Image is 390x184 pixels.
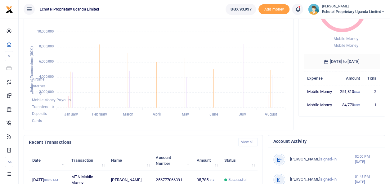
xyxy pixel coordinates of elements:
[336,85,364,98] td: 251,810
[29,151,68,170] th: Date: activate to sort column descending
[39,45,54,49] tspan: 8,000,000
[304,54,380,69] h6: [DATE] to [DATE]
[39,60,54,64] tspan: 6,000,000
[258,4,289,15] li: Toup your wallet
[273,138,380,145] h4: Account Activity
[108,151,152,170] th: Name: activate to sort column ascending
[308,4,319,15] img: profile-user
[354,90,360,94] small: UGX
[68,151,108,170] th: Transaction: activate to sort column ascending
[226,4,256,15] a: UGX 93,937
[44,178,58,182] small: 08:05 AM
[64,112,78,116] tspan: January
[221,151,258,170] th: Status: activate to sort column ascending
[308,4,385,15] a: profile-user [PERSON_NAME] Echotel Proprietary Uganda Limited
[336,72,364,85] th: Amount
[363,72,380,85] th: Txns
[304,85,336,98] td: Mobile Money
[354,103,360,107] small: UGX
[290,157,320,161] span: [PERSON_NAME]
[32,119,42,123] span: Cards
[32,112,47,116] span: Deposits
[32,84,45,88] span: Internet
[333,43,358,48] span: Mobile Money
[258,4,289,15] span: Add money
[209,112,218,116] tspan: June
[52,105,54,109] tspan: 0
[230,6,251,12] span: UGX 93,937
[32,98,71,102] span: Mobile Money Payouts
[32,105,48,109] span: Transfers
[6,6,13,13] img: logo-small
[239,112,246,116] tspan: July
[39,90,54,94] tspan: 2,000,000
[290,156,355,163] p: signed-in
[363,85,380,98] td: 2
[182,112,189,116] tspan: May
[363,98,380,111] td: 1
[290,176,355,183] p: signed-in
[265,112,277,116] tspan: August
[6,7,13,11] a: logo-small logo-large logo-large
[29,139,233,146] h4: Recent Transactions
[152,151,193,170] th: Account Number: activate to sort column ascending
[32,91,42,95] span: Utility
[32,77,44,81] span: Airtime
[193,151,221,170] th: Amount: activate to sort column ascending
[92,112,107,116] tspan: February
[304,72,336,85] th: Expense
[5,51,13,61] li: M
[258,7,289,11] a: Add money
[123,112,134,116] tspan: March
[322,4,385,9] small: [PERSON_NAME]
[30,46,34,92] text: Value of Transactions (UGX )
[290,177,320,182] span: [PERSON_NAME]
[322,9,385,15] span: Echotel Proprietary Uganda Limited
[153,112,161,116] tspan: April
[223,4,258,15] li: Wallet ballance
[355,154,380,164] small: 02:00 PM [DATE]
[336,98,364,111] td: 34,770
[5,157,13,167] li: Ac
[304,98,336,111] td: Mobile Money
[37,29,54,33] tspan: 10,000,000
[238,138,258,146] a: View all
[333,36,358,41] span: Mobile Money
[37,7,101,12] span: Echotel Proprietary Uganda Limited
[39,75,54,79] tspan: 4,000,000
